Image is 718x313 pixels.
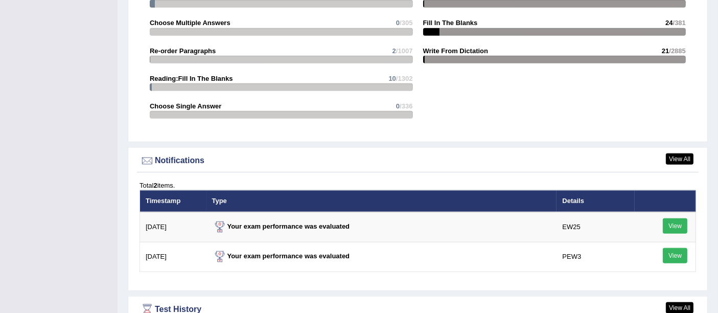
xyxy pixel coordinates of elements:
[669,47,686,55] span: /2885
[557,242,634,272] td: PEW3
[140,181,696,190] div: Total items.
[557,212,634,242] td: EW25
[400,19,412,27] span: /305
[206,190,557,212] th: Type
[150,19,230,27] strong: Choose Multiple Answers
[140,212,206,242] td: [DATE]
[423,47,489,55] strong: Write From Dictation
[212,222,350,230] strong: Your exam performance was evaluated
[663,248,687,263] a: View
[396,75,413,82] span: /1302
[396,102,400,110] span: 0
[665,19,673,27] span: 24
[662,47,669,55] span: 21
[388,75,396,82] span: 10
[150,75,233,82] strong: Reading:Fill In The Blanks
[212,252,350,260] strong: Your exam performance was evaluated
[673,19,686,27] span: /381
[396,47,413,55] span: /1007
[150,102,221,110] strong: Choose Single Answer
[150,47,216,55] strong: Re-order Paragraphs
[392,47,396,55] span: 2
[663,218,687,234] a: View
[400,102,412,110] span: /336
[557,190,634,212] th: Details
[140,190,206,212] th: Timestamp
[153,182,157,189] b: 2
[140,242,206,272] td: [DATE]
[396,19,400,27] span: 0
[666,153,693,165] a: View All
[140,153,696,169] div: Notifications
[423,19,478,27] strong: Fill In The Blanks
